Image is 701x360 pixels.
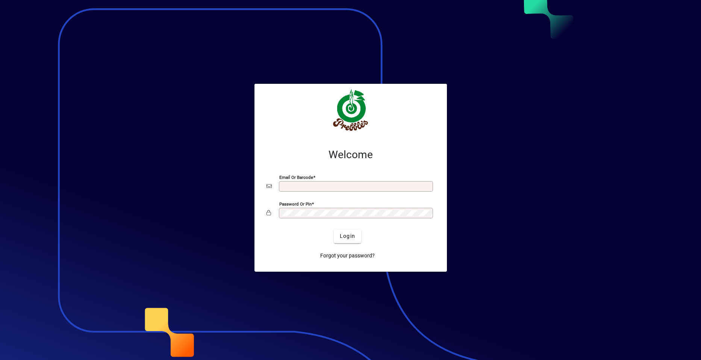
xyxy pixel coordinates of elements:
[340,232,355,240] span: Login
[317,249,378,263] a: Forgot your password?
[334,230,361,243] button: Login
[279,201,312,206] mat-label: Password or Pin
[279,174,313,180] mat-label: Email or Barcode
[320,252,375,260] span: Forgot your password?
[266,148,435,161] h2: Welcome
